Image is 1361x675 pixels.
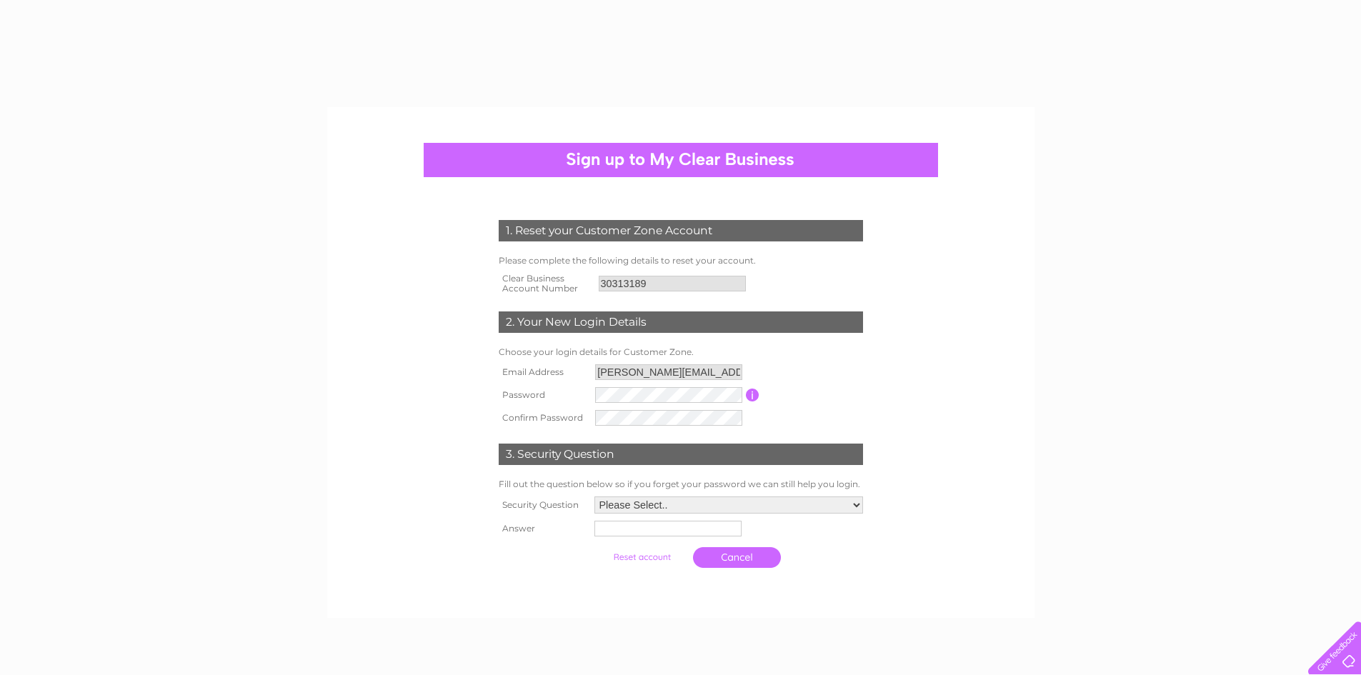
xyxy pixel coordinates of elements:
[495,493,591,517] th: Security Question
[495,252,867,269] td: Please complete the following details to reset your account.
[495,344,867,361] td: Choose your login details for Customer Zone.
[499,220,863,241] div: 1. Reset your Customer Zone Account
[495,361,592,384] th: Email Address
[746,389,759,401] input: Information
[495,517,591,540] th: Answer
[495,476,867,493] td: Fill out the question below so if you forget your password we can still help you login.
[495,269,595,298] th: Clear Business Account Number
[598,547,686,567] input: Submit
[499,311,863,333] div: 2. Your New Login Details
[495,406,592,429] th: Confirm Password
[495,384,592,406] th: Password
[499,444,863,465] div: 3. Security Question
[693,547,781,568] a: Cancel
